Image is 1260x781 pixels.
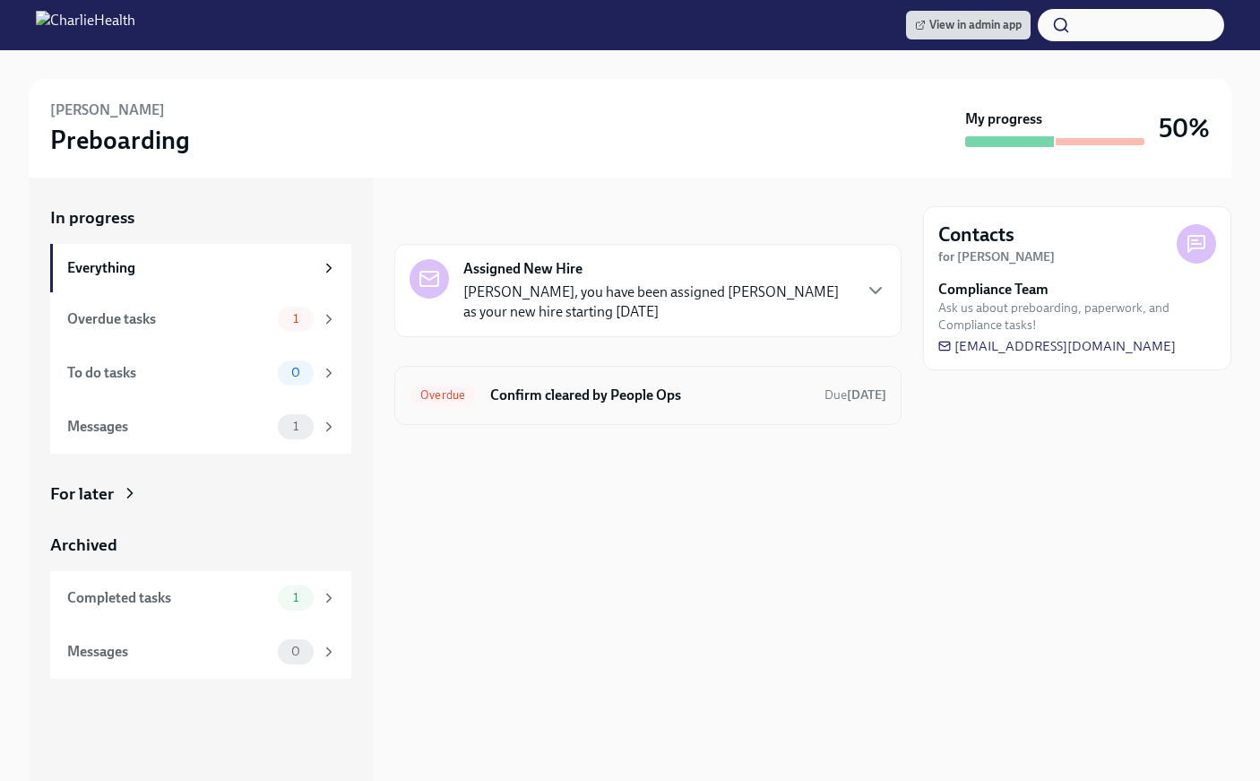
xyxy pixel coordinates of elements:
div: For later [50,482,114,506]
div: Everything [67,258,314,278]
span: Ask us about preboarding, paperwork, and Compliance tasks! [938,299,1216,334]
a: To do tasks0 [50,346,351,400]
a: In progress [50,206,351,230]
div: To do tasks [67,363,271,383]
strong: Assigned New Hire [463,259,583,279]
div: Messages [67,417,271,437]
span: View in admin app [915,16,1022,34]
div: Overdue tasks [67,309,271,329]
span: 1 [282,420,309,433]
a: View in admin app [906,11,1031,39]
a: For later [50,482,351,506]
span: Overdue [410,388,476,402]
span: 0 [280,645,311,658]
span: 1 [282,312,309,325]
a: [EMAIL_ADDRESS][DOMAIN_NAME] [938,337,1176,355]
a: Messages0 [50,625,351,679]
h6: [PERSON_NAME] [50,100,165,120]
a: Everything [50,244,351,292]
strong: [DATE] [847,387,886,403]
div: In progress [394,206,479,230]
img: CharlieHealth [36,11,135,39]
p: [PERSON_NAME], you have been assigned [PERSON_NAME] as your new hire starting [DATE] [463,282,850,322]
a: Archived [50,534,351,557]
h6: Confirm cleared by People Ops [490,386,810,405]
h3: 50% [1159,112,1210,144]
span: 0 [280,366,311,379]
a: Messages1 [50,400,351,454]
a: Completed tasks1 [50,571,351,625]
div: Messages [67,642,271,662]
strong: for [PERSON_NAME] [938,249,1055,265]
a: Overdue tasks1 [50,292,351,346]
strong: Compliance Team [938,280,1049,299]
span: August 30th, 2025 09:00 [824,386,886,404]
span: Due [824,387,886,403]
span: 1 [282,591,309,604]
strong: My progress [965,109,1042,129]
h4: Contacts [938,221,1014,248]
div: Completed tasks [67,588,271,608]
a: OverdueConfirm cleared by People OpsDue[DATE] [410,381,886,410]
h3: Preboarding [50,124,190,156]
